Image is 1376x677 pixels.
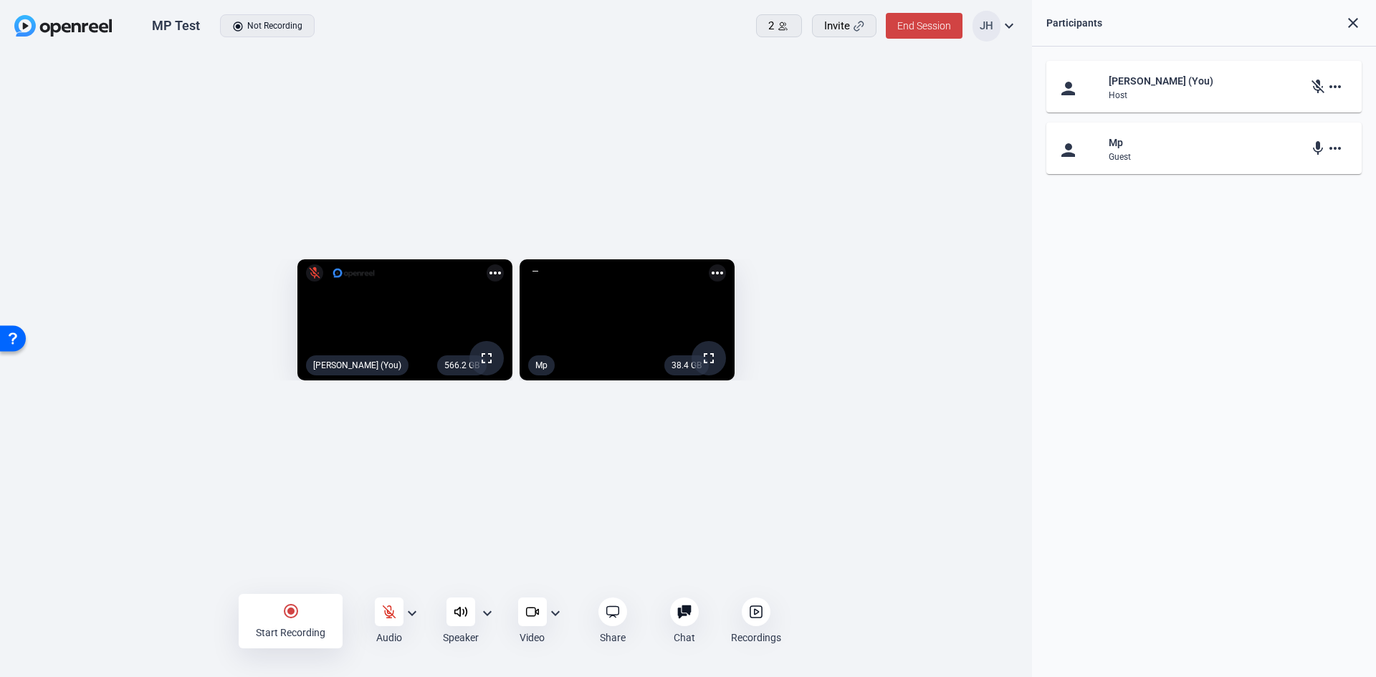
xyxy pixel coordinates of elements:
[973,11,1000,42] div: JH
[1109,151,1299,163] div: Guest
[1344,14,1362,32] mat-icon: close
[479,605,496,622] mat-icon: expand_more
[812,14,876,37] button: Invite
[547,605,564,622] mat-icon: expand_more
[768,18,774,34] span: 2
[709,264,726,282] mat-icon: more_horiz
[306,355,408,375] div: [PERSON_NAME] (You)
[487,264,504,282] mat-icon: more_horiz
[1109,72,1299,90] div: [PERSON_NAME] (You)
[1058,140,1075,157] mat-icon: person
[756,14,802,37] button: 2
[332,266,376,280] img: logo
[1309,140,1327,157] mat-icon: mic
[528,355,555,375] div: Mp
[14,15,112,37] img: OpenReel logo
[282,602,300,620] mat-icon: radio_button_checked
[306,264,323,282] mat-icon: mic_off
[376,630,402,645] div: Audio
[520,630,545,645] div: Video
[1046,14,1102,32] div: Participants
[1327,78,1344,95] mat-icon: more_horiz
[731,630,781,645] div: Recordings
[1109,90,1299,101] div: Host
[886,13,962,39] button: End Session
[1327,140,1344,157] mat-icon: more_horiz
[897,20,951,32] span: End Session
[700,350,717,367] mat-icon: fullscreen
[824,18,850,34] span: Invite
[1109,134,1299,151] div: Mp
[437,355,487,375] div: 566.2 GB
[674,630,695,645] div: Chat
[600,630,626,645] div: Share
[152,17,200,34] div: MP Test
[256,625,325,640] div: Start Recording
[1309,78,1327,95] mat-icon: mic_off
[403,605,421,622] mat-icon: expand_more
[1058,78,1075,95] mat-icon: person
[1000,17,1018,34] mat-icon: expand_more
[664,355,709,375] div: 38.4 GB
[443,630,479,645] div: Speaker
[478,350,495,367] mat-icon: fullscreen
